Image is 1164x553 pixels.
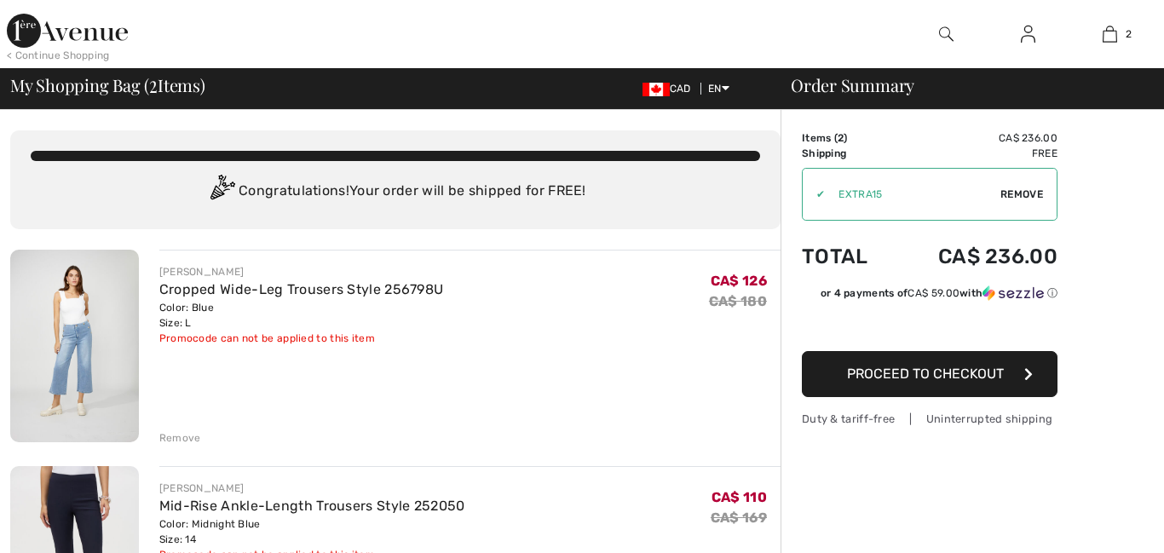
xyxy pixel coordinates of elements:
[982,285,1044,301] img: Sezzle
[893,130,1057,146] td: CA$ 236.00
[770,77,1154,94] div: Order Summary
[802,351,1057,397] button: Proceed to Checkout
[159,281,444,297] a: Cropped Wide-Leg Trousers Style 256798U
[802,228,893,285] td: Total
[802,146,893,161] td: Shipping
[1007,24,1049,45] a: Sign In
[825,169,1000,220] input: Promo code
[908,287,959,299] span: CA$ 59.00
[838,132,844,144] span: 2
[1021,24,1035,44] img: My Info
[711,510,767,526] s: CA$ 169
[7,48,110,63] div: < Continue Shopping
[159,430,201,446] div: Remove
[939,24,954,44] img: search the website
[821,285,1057,301] div: or 4 payments of with
[802,130,893,146] td: Items ( )
[708,83,729,95] span: EN
[159,516,465,547] div: Color: Midnight Blue Size: 14
[159,331,444,346] div: Promocode can not be applied to this item
[31,175,760,209] div: Congratulations! Your order will be shipped for FREE!
[1069,24,1150,44] a: 2
[709,293,767,309] s: CA$ 180
[711,273,767,289] span: CA$ 126
[159,300,444,331] div: Color: Blue Size: L
[7,14,128,48] img: 1ère Avenue
[847,366,1004,382] span: Proceed to Checkout
[159,498,465,514] a: Mid-Rise Ankle-Length Trousers Style 252050
[712,489,767,505] span: CA$ 110
[802,411,1057,427] div: Duty & tariff-free | Uninterrupted shipping
[159,264,444,279] div: [PERSON_NAME]
[643,83,670,96] img: Canadian Dollar
[802,307,1057,345] iframe: PayPal-paypal
[1103,24,1117,44] img: My Bag
[803,187,825,202] div: ✔
[10,250,139,442] img: Cropped Wide-Leg Trousers Style 256798U
[643,83,698,95] span: CAD
[1000,187,1043,202] span: Remove
[802,285,1057,307] div: or 4 payments ofCA$ 59.00withSezzle Click to learn more about Sezzle
[205,175,239,209] img: Congratulation2.svg
[1126,26,1132,42] span: 2
[10,77,205,94] span: My Shopping Bag ( Items)
[159,481,465,496] div: [PERSON_NAME]
[149,72,158,95] span: 2
[893,146,1057,161] td: Free
[893,228,1057,285] td: CA$ 236.00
